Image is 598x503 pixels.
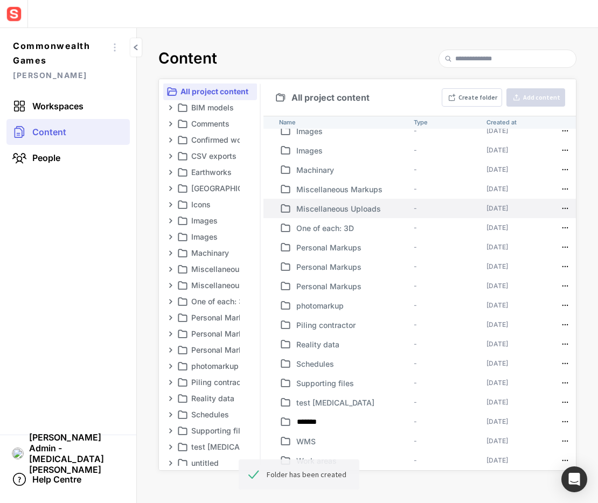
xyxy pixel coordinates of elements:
p: untitled [191,457,240,470]
p: Images [191,230,240,243]
a: - [414,165,417,173]
span: People [32,152,60,163]
div: Open Intercom Messenger [561,466,587,492]
p: CSV exports [191,150,240,163]
a: Help Centre [6,466,130,492]
a: [DATE] [486,417,508,425]
p: Reality data [191,392,240,405]
a: - [414,282,417,290]
a: - [414,456,417,464]
a: [DATE] [486,223,508,232]
p: Images [296,145,409,156]
p: All project content [180,85,255,98]
a: - [414,398,417,406]
p: Supporting files [296,378,409,389]
button: Create folder [442,88,502,107]
a: - [414,301,417,309]
p: Work areas [296,455,409,466]
a: [DATE] [486,185,508,193]
a: [DATE] [486,340,508,348]
a: - [414,437,417,445]
th: Name [275,116,409,129]
span: [PERSON_NAME] Admin - [MEDICAL_DATA][PERSON_NAME] [29,432,124,475]
p: BIM models [191,101,240,114]
a: [DATE] [486,146,508,154]
a: - [414,379,417,387]
div: Add content [523,94,560,101]
a: - [414,243,417,251]
a: Workspaces [6,93,130,119]
a: - [414,185,417,193]
span: All project content [291,93,370,102]
img: sensat [4,4,24,24]
p: Miscellaneous Uploads [296,203,409,214]
span: Workspaces [32,101,84,111]
a: - [414,417,417,425]
div: Folder has been created [267,468,346,481]
p: test [MEDICAL_DATA] [191,441,240,453]
a: [DATE] [486,204,508,212]
p: Miscellaneous Uploads [191,279,240,292]
p: Icons [191,198,240,211]
p: Reality data [296,339,409,350]
a: - [414,223,417,232]
p: test [MEDICAL_DATA] [296,397,409,408]
p: Piling contractor [296,319,409,331]
a: [DATE] [486,127,508,135]
a: [DATE] [486,320,508,329]
span: Content [32,127,66,137]
p: WMS [296,436,409,447]
p: Miscellaneous Markups [191,263,240,276]
th: Created at [482,116,555,129]
p: Personal Markups [191,344,240,357]
a: - [414,146,417,154]
p: photomarkup [191,360,240,373]
p: Miscellaneous Markups [296,184,409,195]
p: Personal Markups [296,261,409,273]
p: One of each: 3D [191,295,240,308]
p: Confirmed works [191,134,240,146]
a: - [414,262,417,270]
a: [DATE] [486,165,508,173]
p: [GEOGRAPHIC_DATA] [191,182,240,195]
p: Images [296,125,409,137]
div: Create folder [458,94,497,101]
p: Images [191,214,240,227]
a: [DATE] [486,262,508,270]
a: People [6,145,130,171]
a: [DATE] [486,243,508,251]
a: - [414,340,417,348]
p: Personal Markups [191,327,240,340]
a: [DATE] [486,456,508,464]
p: Schedules [191,408,240,421]
a: [DATE] [486,398,508,406]
p: Comments [191,117,240,130]
span: Help Centre [32,474,81,485]
a: [DATE] [486,379,508,387]
p: photomarkup [296,300,409,311]
th: Type [409,116,482,129]
a: - [414,127,417,135]
a: [DATE] [486,359,508,367]
a: - [414,359,417,367]
a: - [414,320,417,329]
p: Earthworks [191,166,240,179]
p: Icons [296,106,409,117]
p: One of each: 3D [296,222,409,234]
a: [DATE] [486,437,508,445]
p: Personal Markups [296,281,409,292]
p: Personal Markups [296,242,409,253]
p: Piling contractor [191,376,240,389]
button: Add content [506,88,565,107]
a: - [414,204,417,212]
p: Supporting files [191,424,240,437]
span: [PERSON_NAME] [13,68,106,82]
a: [DATE] [486,282,508,290]
h2: Content [158,50,217,68]
p: Machinary [191,247,240,260]
a: [DATE] [486,301,508,309]
a: Content [6,119,130,145]
p: Machinary [296,164,409,176]
span: Commonwealth Games [13,39,106,68]
p: Schedules [296,358,409,369]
